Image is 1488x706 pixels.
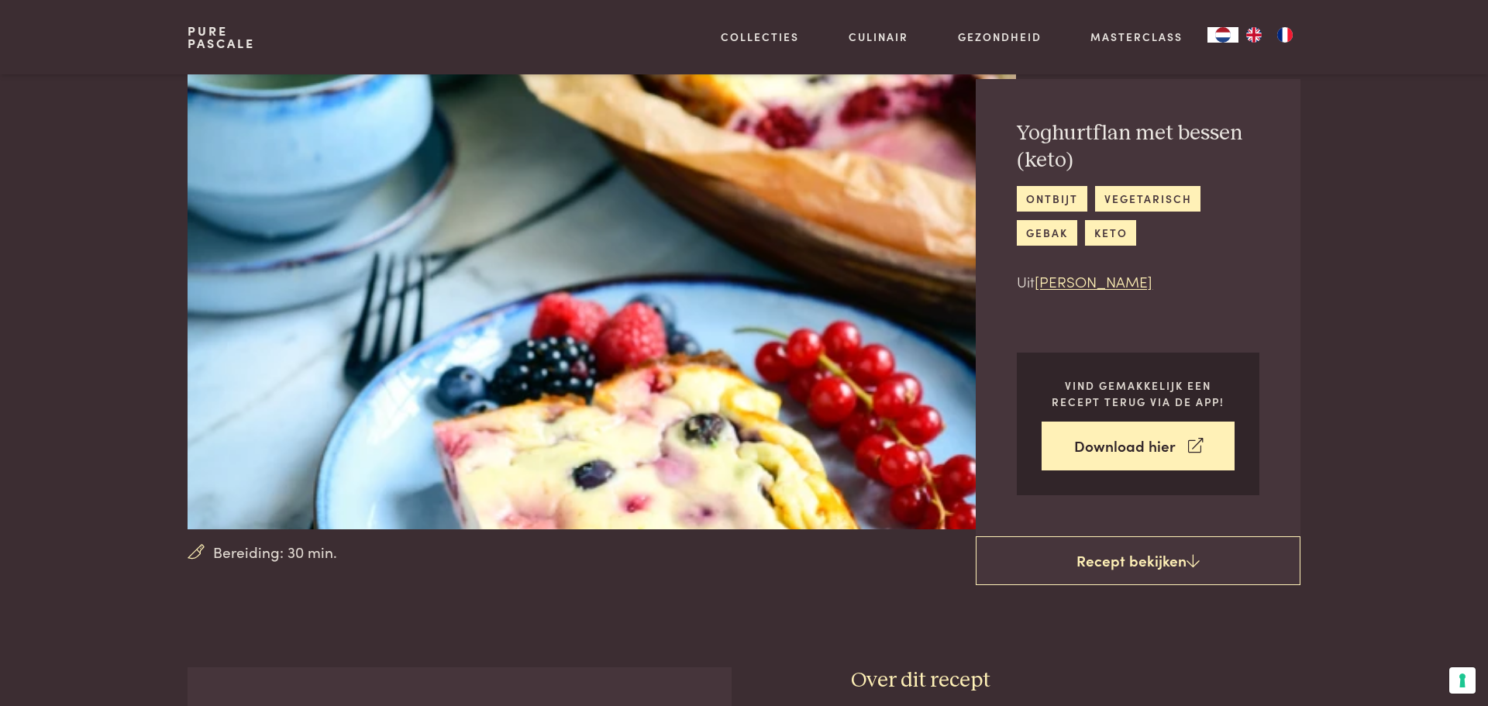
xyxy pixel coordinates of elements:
[188,32,1016,529] img: Yoghurtflan met bessen (keto)
[976,536,1300,586] a: Recept bekijken
[1269,27,1300,43] a: FR
[1090,29,1183,45] a: Masterclass
[851,667,1300,694] h3: Over dit recept
[1207,27,1300,43] aside: Language selected: Nederlands
[1017,186,1087,212] a: ontbijt
[1035,270,1152,291] a: [PERSON_NAME]
[1017,120,1259,174] h2: Yoghurtflan met bessen (keto)
[1017,270,1259,293] p: Uit
[958,29,1042,45] a: Gezondheid
[1449,667,1476,694] button: Uw voorkeuren voor toestemming voor trackingtechnologieën
[1042,377,1235,409] p: Vind gemakkelijk een recept terug via de app!
[1238,27,1300,43] ul: Language list
[1207,27,1238,43] div: Language
[1238,27,1269,43] a: EN
[1017,220,1076,246] a: gebak
[721,29,799,45] a: Collecties
[849,29,908,45] a: Culinair
[188,25,255,50] a: PurePascale
[1085,220,1136,246] a: keto
[213,541,337,563] span: Bereiding: 30 min.
[1095,186,1200,212] a: vegetarisch
[1207,27,1238,43] a: NL
[1042,422,1235,470] a: Download hier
